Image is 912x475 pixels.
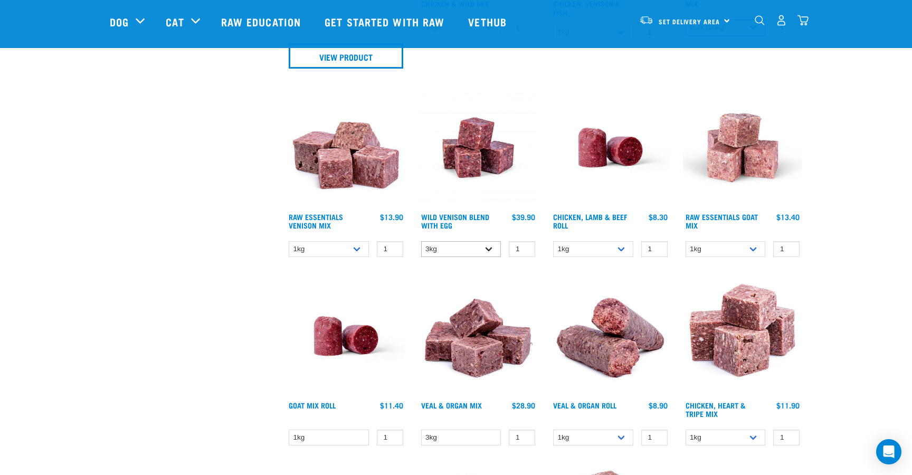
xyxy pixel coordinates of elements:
div: $8.30 [649,213,668,221]
a: Veal & Organ Roll [553,403,616,407]
div: $11.90 [776,401,800,410]
a: Veal & Organ Mix [421,403,482,407]
img: Raw Essentials Chicken Lamb Beef Bulk Minced Raw Dog Food Roll Unwrapped [550,88,670,207]
img: Veal Organ Mix Roll 01 [550,276,670,396]
div: $8.90 [649,401,668,410]
a: View Product [289,43,403,69]
div: $39.90 [512,213,535,221]
img: Raw Essentials Chicken Lamb Beef Bulk Minced Raw Dog Food Roll Unwrapped [286,276,406,396]
div: $11.40 [380,401,403,410]
img: user.png [776,15,787,26]
input: 1 [641,430,668,446]
a: Vethub [458,1,520,43]
img: Venison Egg 1616 [419,88,538,207]
a: Chicken, Lamb & Beef Roll [553,215,627,227]
img: home-icon@2x.png [797,15,809,26]
input: 1 [773,430,800,446]
a: Raw Essentials Goat Mix [686,215,758,227]
input: 1 [509,241,535,258]
span: Set Delivery Area [659,20,720,23]
div: $13.40 [776,213,800,221]
div: $28.90 [512,401,535,410]
a: Goat Mix Roll [289,403,336,407]
img: 1062 Chicken Heart Tripe Mix 01 [683,276,803,396]
a: Raw Essentials Venison Mix [289,215,343,227]
a: Dog [110,14,129,30]
div: $13.90 [380,213,403,221]
input: 1 [641,241,668,258]
a: Raw Education [211,1,314,43]
img: 1158 Veal Organ Mix 01 [419,276,538,396]
a: Wild Venison Blend with Egg [421,215,489,227]
img: Goat M Ix 38448 [683,88,803,207]
input: 1 [377,430,403,446]
input: 1 [377,241,403,258]
img: 1113 RE Venison Mix 01 [286,88,406,207]
img: van-moving.png [639,15,653,25]
a: Get started with Raw [314,1,458,43]
input: 1 [509,430,535,446]
a: Cat [166,14,184,30]
a: Chicken, Heart & Tripe Mix [686,403,746,415]
input: 1 [773,241,800,258]
div: Open Intercom Messenger [876,439,901,464]
img: home-icon-1@2x.png [755,15,765,25]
